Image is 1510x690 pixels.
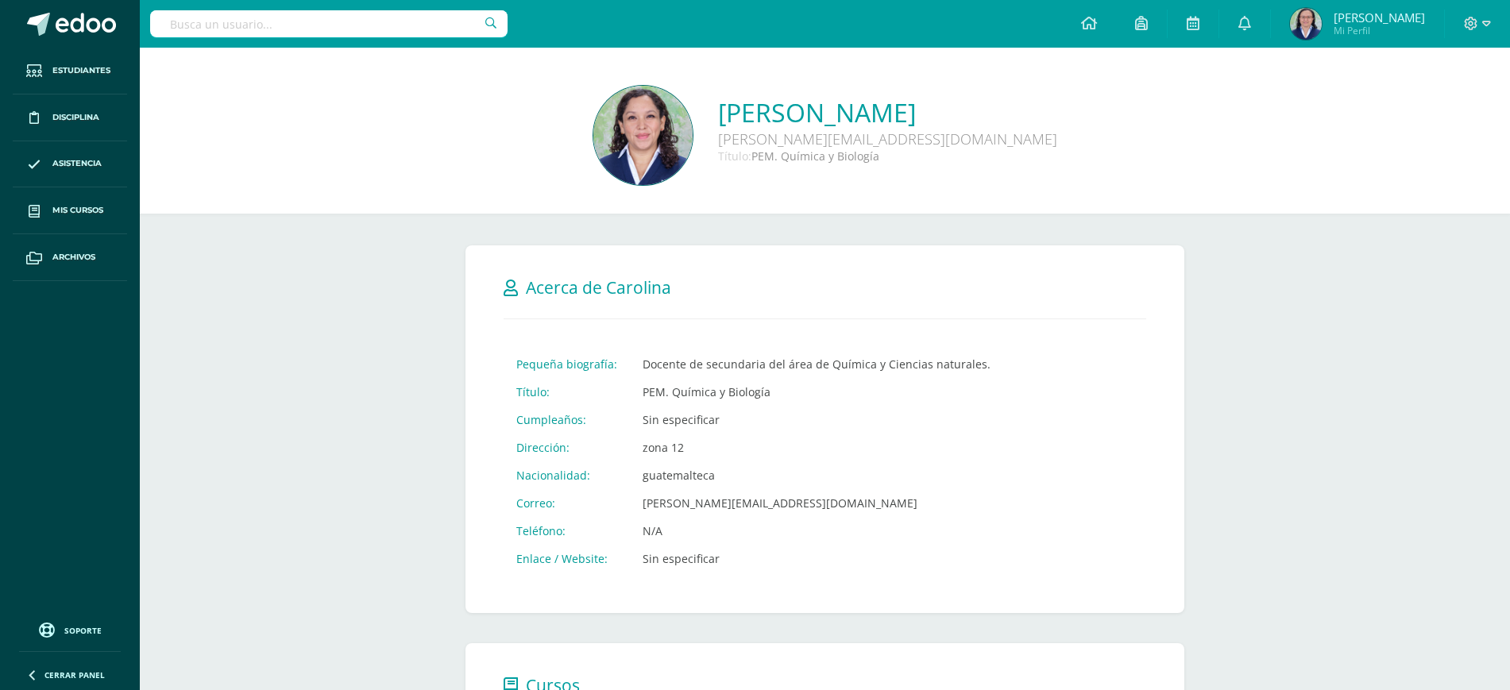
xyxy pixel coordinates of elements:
[630,461,1003,489] td: guatemalteca
[630,378,1003,406] td: PEM. Química y Biología
[630,350,1003,378] td: Docente de secundaria del área de Química y Ciencias naturales.
[630,489,1003,517] td: [PERSON_NAME][EMAIL_ADDRESS][DOMAIN_NAME]
[504,461,630,489] td: Nacionalidad:
[630,434,1003,461] td: zona 12
[13,94,127,141] a: Disciplina
[504,434,630,461] td: Dirección:
[526,276,671,299] span: Acerca de Carolina
[751,148,879,164] span: PEM. Química y Biología
[630,517,1003,545] td: N/A
[13,234,127,281] a: Archivos
[64,625,102,636] span: Soporte
[718,148,751,164] span: Título:
[150,10,508,37] input: Busca un usuario...
[630,406,1003,434] td: Sin especificar
[593,86,693,185] img: b50c3202ab5a459524d46d8a4c1540b2.png
[504,350,630,378] td: Pequeña biografía:
[1334,10,1425,25] span: [PERSON_NAME]
[44,669,105,680] span: Cerrar panel
[19,619,121,640] a: Soporte
[52,111,99,124] span: Disciplina
[52,157,102,170] span: Asistencia
[504,489,630,517] td: Correo:
[13,141,127,188] a: Asistencia
[52,64,110,77] span: Estudiantes
[504,378,630,406] td: Título:
[52,251,95,264] span: Archivos
[504,517,630,545] td: Teléfono:
[13,187,127,234] a: Mis cursos
[1334,24,1425,37] span: Mi Perfil
[718,129,1057,148] div: [PERSON_NAME][EMAIL_ADDRESS][DOMAIN_NAME]
[13,48,127,94] a: Estudiantes
[630,545,1003,572] td: Sin especificar
[1290,8,1322,40] img: b70cd412f2b01b862447bda25ceab0f5.png
[504,545,630,572] td: Enlace / Website:
[52,204,103,217] span: Mis cursos
[718,95,1057,129] a: [PERSON_NAME]
[504,406,630,434] td: Cumpleaños:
